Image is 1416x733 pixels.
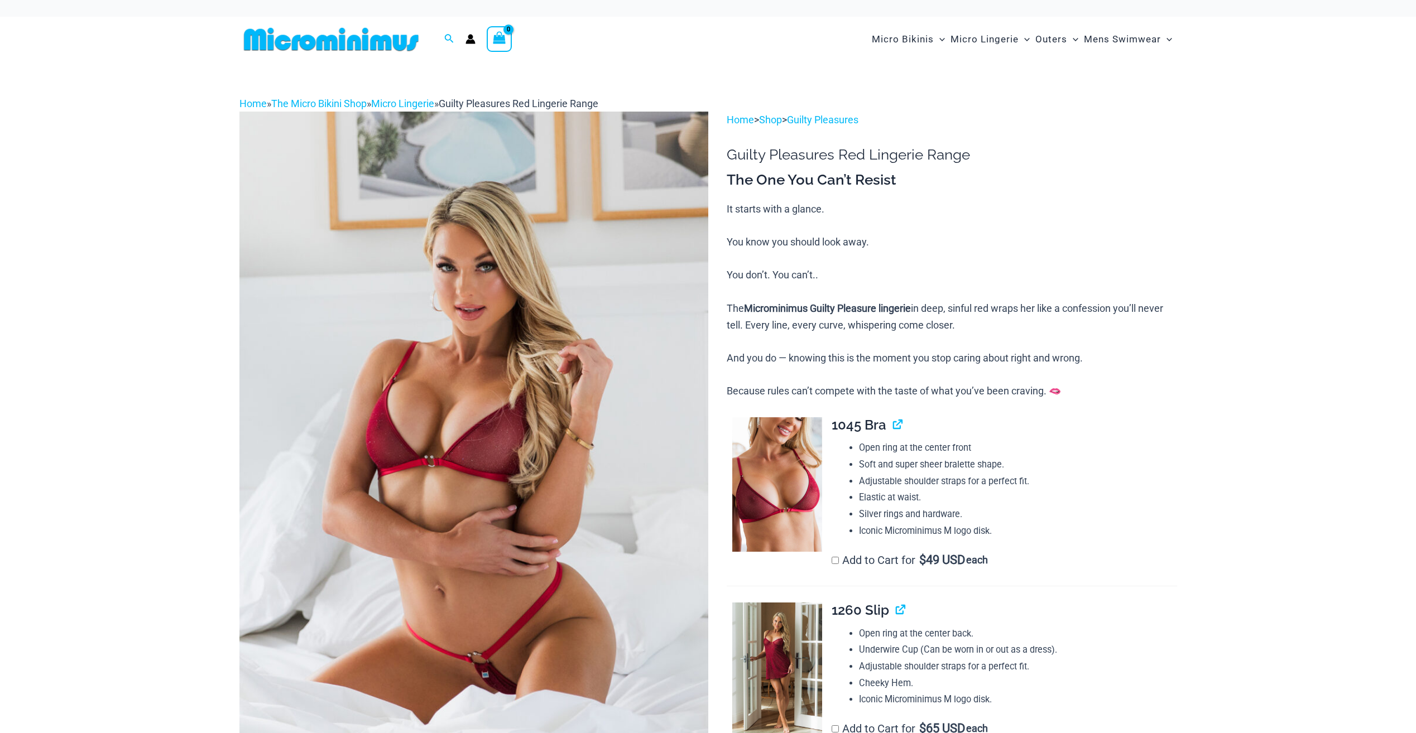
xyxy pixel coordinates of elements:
[859,489,1177,506] li: Elastic at waist.
[439,98,598,109] span: Guilty Pleasures Red Lingerie Range
[832,417,886,433] span: 1045 Bra
[732,417,822,552] img: Guilty Pleasures Red 1045 Bra
[859,456,1177,473] li: Soft and super sheer bralette shape.
[1033,22,1081,56] a: OutersMenu ToggleMenu Toggle
[832,553,988,567] label: Add to Cart for
[1035,25,1067,54] span: Outers
[867,21,1177,58] nav: Site Navigation
[1067,25,1078,54] span: Menu Toggle
[271,98,367,109] a: The Micro Bikini Shop
[859,440,1177,456] li: Open ring at the center front
[832,602,889,618] span: 1260 Slip
[487,26,512,52] a: View Shopping Cart, empty
[859,691,1177,708] li: Iconic Microminimus M logo disk.
[239,98,598,109] span: » » »
[966,554,988,566] span: each
[859,658,1177,675] li: Adjustable shoulder straps for a perfect fit.
[951,25,1019,54] span: Micro Lingerie
[727,201,1177,399] p: It starts with a glance. You know you should look away. You don’t. You can’t.. The in deep, sinfu...
[727,114,754,126] a: Home
[371,98,434,109] a: Micro Lingerie
[444,32,454,46] a: Search icon link
[1161,25,1172,54] span: Menu Toggle
[859,473,1177,490] li: Adjustable shoulder straps for a perfect fit.
[872,25,934,54] span: Micro Bikinis
[239,27,423,52] img: MM SHOP LOGO FLAT
[832,725,839,732] input: Add to Cart for$65 USD each
[744,302,911,314] b: Microminimus Guilty Pleasure lingerie
[919,554,965,566] span: 49 USD
[727,146,1177,163] h1: Guilty Pleasures Red Lingerie Range
[869,22,948,56] a: Micro BikinisMenu ToggleMenu Toggle
[727,171,1177,190] h3: The One You Can’t Resist
[787,114,858,126] a: Guilty Pleasures
[859,506,1177,523] li: Silver rings and hardware.
[1081,22,1175,56] a: Mens SwimwearMenu ToggleMenu Toggle
[934,25,945,54] span: Menu Toggle
[239,98,267,109] a: Home
[919,553,926,567] span: $
[1019,25,1030,54] span: Menu Toggle
[859,625,1177,642] li: Open ring at the center back.
[859,675,1177,692] li: Cheeky Hem.
[1084,25,1161,54] span: Mens Swimwear
[727,112,1177,128] p: > >
[832,557,839,564] input: Add to Cart for$49 USD each
[859,642,1177,658] li: Underwire Cup (Can be worn in or out as a dress).
[759,114,782,126] a: Shop
[948,22,1033,56] a: Micro LingerieMenu ToggleMenu Toggle
[465,34,476,44] a: Account icon link
[859,523,1177,539] li: Iconic Microminimus M logo disk.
